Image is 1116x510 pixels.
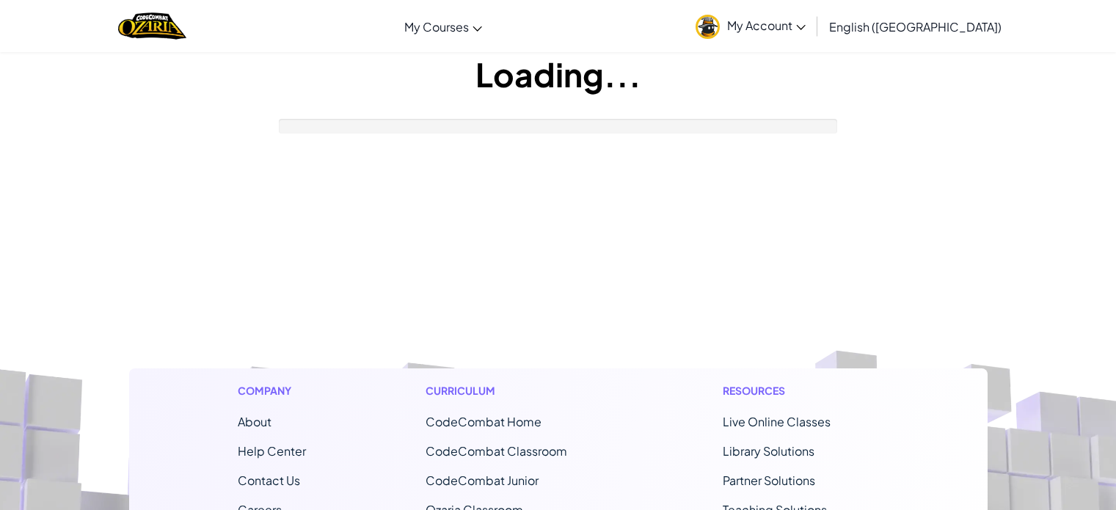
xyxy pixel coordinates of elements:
img: avatar [696,15,720,39]
a: My Account [688,3,813,49]
a: Live Online Classes [723,414,831,429]
a: CodeCombat Junior [426,473,539,488]
span: English ([GEOGRAPHIC_DATA]) [829,19,1002,34]
h1: Curriculum [426,383,603,398]
a: Library Solutions [723,443,814,459]
a: About [238,414,271,429]
h1: Company [238,383,306,398]
img: Home [118,11,186,41]
a: Help Center [238,443,306,459]
a: Ozaria by CodeCombat logo [118,11,186,41]
span: CodeCombat Home [426,414,541,429]
a: My Courses [397,7,489,46]
span: My Account [727,18,806,33]
a: CodeCombat Classroom [426,443,567,459]
span: Contact Us [238,473,300,488]
a: Partner Solutions [723,473,815,488]
a: English ([GEOGRAPHIC_DATA]) [822,7,1009,46]
h1: Resources [723,383,879,398]
span: My Courses [404,19,469,34]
